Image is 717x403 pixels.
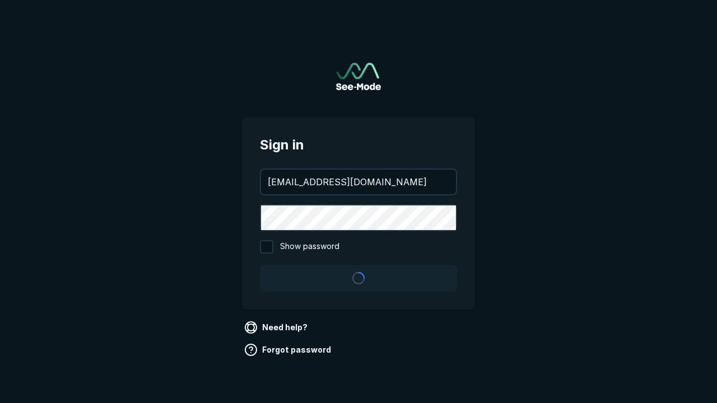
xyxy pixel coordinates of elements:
a: Need help? [242,318,312,336]
span: Sign in [260,135,457,155]
input: your@email.com [261,170,456,194]
a: Go to sign in [336,63,381,90]
span: Show password [280,240,339,254]
a: Forgot password [242,341,336,359]
img: See-Mode Logo [336,63,381,90]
